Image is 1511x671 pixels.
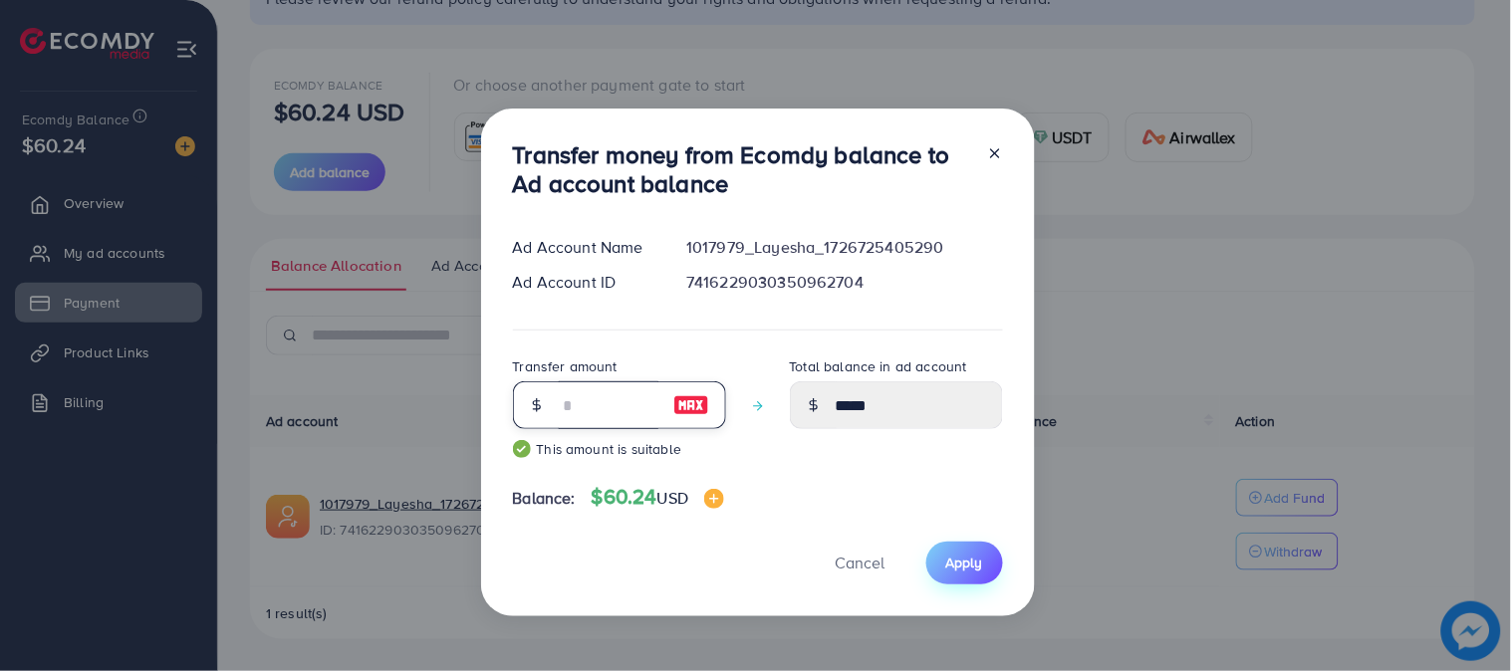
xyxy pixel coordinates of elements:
span: USD [657,487,688,509]
div: 7416229030350962704 [670,271,1018,294]
span: Balance: [513,487,576,510]
img: image [673,393,709,417]
h4: $60.24 [592,485,724,510]
small: This amount is suitable [513,439,726,459]
h3: Transfer money from Ecomdy balance to Ad account balance [513,140,971,198]
button: Apply [926,542,1003,584]
div: Ad Account ID [497,271,671,294]
span: Apply [946,553,983,572]
img: image [704,489,724,509]
button: Cancel [811,542,910,584]
label: Transfer amount [513,356,618,376]
span: Cancel [836,552,885,573]
div: Ad Account Name [497,236,671,259]
div: 1017979_Layesha_1726725405290 [670,236,1018,259]
label: Total balance in ad account [790,356,967,376]
img: guide [513,440,531,458]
